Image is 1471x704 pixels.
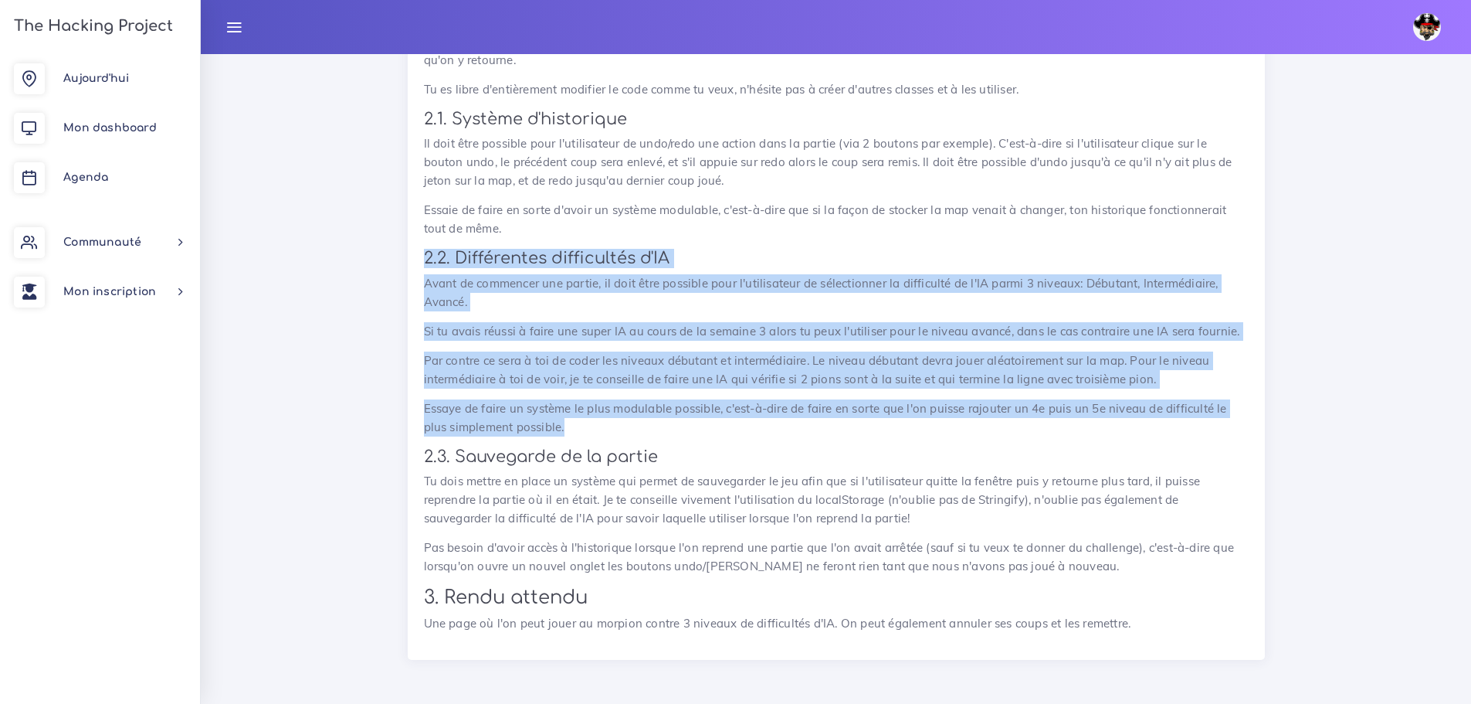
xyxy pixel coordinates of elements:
h3: 2.1. Système d'historique [424,110,1249,129]
h2: 3. Rendu attendu [424,587,1249,609]
h3: 2.2. Différentes difficultés d'IA [424,249,1249,268]
span: Mon inscription [63,286,156,298]
p: Par contre ce sera à toi de coder les niveaux débutant et intermédiaire. Le niveau débutant devra... [424,352,1249,389]
p: Il doit être possible pour l'utilisateur de undo/redo une action dans la partie (via 2 boutons pa... [424,134,1249,190]
h3: 2.3. Sauvegarde de la partie [424,447,1249,467]
p: Tu es libre d'entièrement modifier le code comme tu veux, n'hésite pas à créer d'autres classes e... [424,80,1249,99]
h3: The Hacking Project [9,18,173,35]
img: avatar [1413,13,1441,41]
p: Essaye de faire un système le plus modulable possible, c'est-à-dire de faire en sorte que l'on pu... [424,400,1249,437]
p: Avant de commencer une partie, il doit être possible pour l'utilisateur de sélectionner la diffic... [424,274,1249,311]
p: Une page où l'on peut jouer au morpion contre 3 niveaux de difficultés d'IA. On peut également an... [424,614,1249,633]
span: Agenda [63,172,108,183]
span: Mon dashboard [63,122,157,134]
p: Pas besoin d'avoir accès à l'historique lorsque l'on reprend une partie que l'on avait arrêtée (s... [424,539,1249,576]
span: Aujourd'hui [63,73,129,84]
p: Essaie de faire en sorte d'avoir un système modulable, c'est-à-dire que si la façon de stocker la... [424,201,1249,238]
span: Communauté [63,236,141,248]
p: Si tu avais réussi à faire une super IA au cours de la semaine 3 alors tu peux l'utiliser pour le... [424,322,1249,341]
p: Tu dois mettre en place un système qui permet de sauvegarder le jeu afin que si l'utilisateur qui... [424,472,1249,528]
